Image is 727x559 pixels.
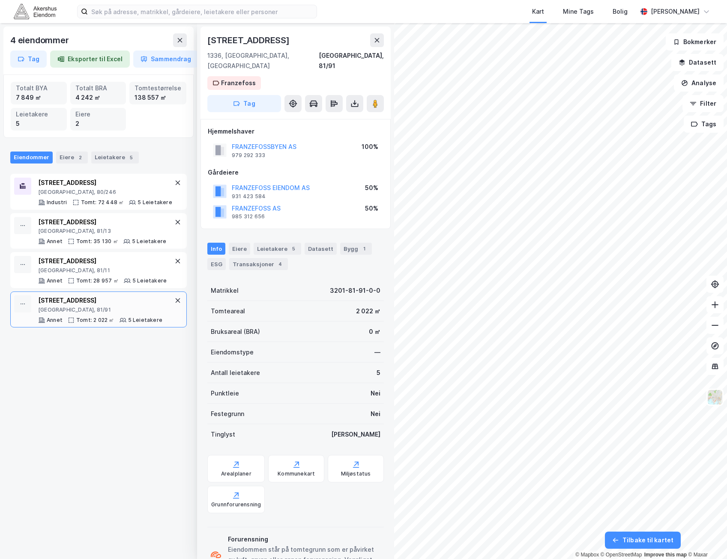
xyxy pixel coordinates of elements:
[278,470,315,477] div: Kommunekart
[211,368,260,378] div: Antall leietakere
[232,193,266,200] div: 931 423 584
[666,33,724,51] button: Bokmerker
[88,5,317,18] input: Søk på adresse, matrikkel, gårdeiere, leietakere eller personer
[211,429,235,440] div: Tinglyst
[135,93,181,102] div: 138 557 ㎡
[684,116,724,133] button: Tags
[371,409,380,419] div: Nei
[75,119,121,128] div: 2
[10,33,71,47] div: 4 eiendommer
[38,189,172,196] div: [GEOGRAPHIC_DATA], 80/246
[38,178,172,188] div: [STREET_ADDRESS]
[76,277,119,284] div: Tomt: 28 957 ㎡
[319,51,384,71] div: [GEOGRAPHIC_DATA], 81/91
[38,217,166,227] div: [STREET_ADDRESS]
[127,153,135,162] div: 5
[371,388,380,398] div: Nei
[138,199,172,206] div: 5 Leietakere
[276,260,284,268] div: 4
[211,327,260,337] div: Bruksareal (BRA)
[38,306,162,313] div: [GEOGRAPHIC_DATA], 81/91
[229,258,288,270] div: Transaksjoner
[47,238,63,245] div: Annet
[305,243,337,255] div: Datasett
[651,6,700,17] div: [PERSON_NAME]
[16,119,62,128] div: 5
[211,388,239,398] div: Punktleie
[76,153,84,162] div: 2
[211,501,261,508] div: Grunnforurensning
[601,552,642,558] a: OpenStreetMap
[133,51,198,68] button: Sammendrag
[684,518,727,559] iframe: Chat Widget
[75,110,121,119] div: Eiere
[211,347,254,357] div: Eiendomstype
[341,470,371,477] div: Miljøstatus
[38,267,167,274] div: [GEOGRAPHIC_DATA], 81/11
[47,277,63,284] div: Annet
[684,518,727,559] div: Kontrollprogram for chat
[221,78,256,88] div: Franzefoss
[91,152,139,164] div: Leietakere
[76,317,114,324] div: Tomt: 2 022 ㎡
[356,306,380,316] div: 2 022 ㎡
[289,244,298,253] div: 5
[16,110,62,119] div: Leietakere
[38,228,166,235] div: [GEOGRAPHIC_DATA], 81/13
[75,93,121,102] div: 4 242 ㎡
[228,534,380,544] div: Forurensning
[76,238,118,245] div: Tomt: 35 130 ㎡
[16,93,62,102] div: 7 849 ㎡
[532,6,544,17] div: Kart
[47,317,63,324] div: Annet
[208,167,383,178] div: Gårdeiere
[232,213,265,220] div: 985 312 656
[563,6,594,17] div: Mine Tags
[232,152,265,159] div: 979 292 333
[605,532,681,549] button: Tilbake til kartet
[365,183,378,193] div: 50%
[56,152,88,164] div: Eiere
[211,306,245,316] div: Tomteareal
[132,238,166,245] div: 5 Leietakere
[674,74,724,92] button: Analyse
[682,95,724,112] button: Filter
[613,6,628,17] div: Bolig
[132,277,167,284] div: 5 Leietakere
[38,295,162,306] div: [STREET_ADDRESS]
[207,95,281,112] button: Tag
[47,199,67,206] div: Industri
[81,199,124,206] div: Tomt: 72 448 ㎡
[38,256,167,266] div: [STREET_ADDRESS]
[374,347,380,357] div: —
[128,317,162,324] div: 5 Leietakere
[331,429,380,440] div: [PERSON_NAME]
[254,243,301,255] div: Leietakere
[671,54,724,71] button: Datasett
[16,83,62,93] div: Totalt BYA
[340,243,372,255] div: Bygg
[75,83,121,93] div: Totalt BRA
[330,285,380,296] div: 3201-81-91-0-0
[207,33,291,47] div: [STREET_ADDRESS]
[221,470,251,477] div: Arealplaner
[10,51,47,68] button: Tag
[365,203,378,214] div: 50%
[135,83,181,93] div: Tomtestørrelse
[360,244,368,253] div: 1
[14,4,57,19] img: akershus-eiendom-logo.9091f326c980b4bce74ccdd9f866810c.svg
[207,243,225,255] div: Info
[10,152,53,164] div: Eiendommer
[207,258,226,270] div: ESG
[707,389,723,405] img: Z
[369,327,380,337] div: 0 ㎡
[208,126,383,137] div: Hjemmelshaver
[229,243,250,255] div: Eiere
[211,285,239,296] div: Matrikkel
[362,142,378,152] div: 100%
[644,552,687,558] a: Improve this map
[377,368,380,378] div: 5
[50,51,130,68] button: Eksporter til Excel
[211,409,244,419] div: Festegrunn
[207,51,319,71] div: 1336, [GEOGRAPHIC_DATA], [GEOGRAPHIC_DATA]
